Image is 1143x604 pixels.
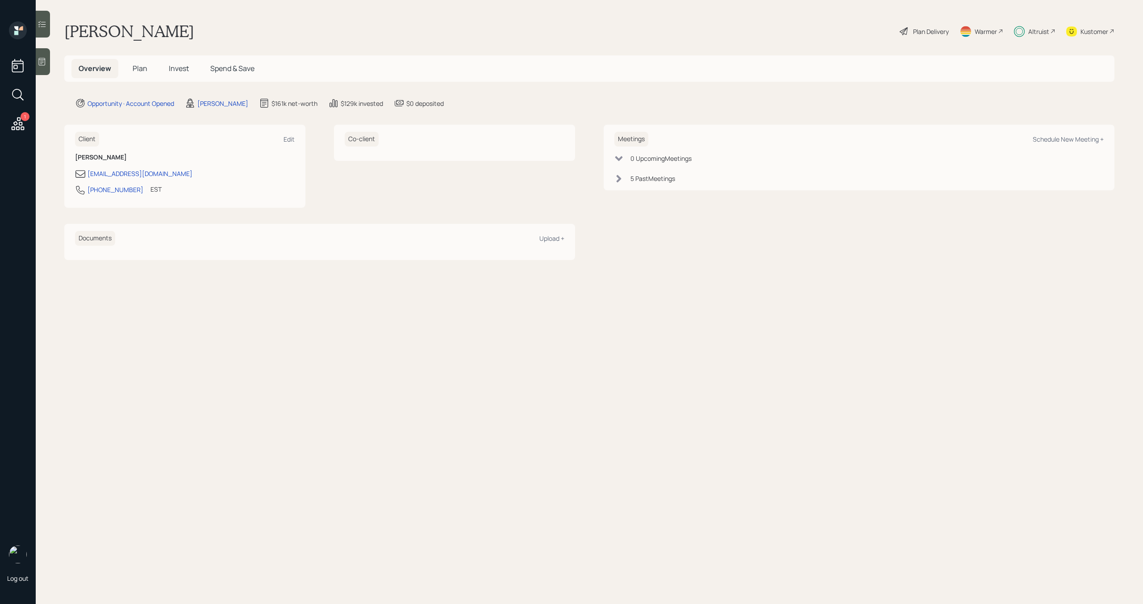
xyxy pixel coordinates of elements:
h6: Client [75,132,99,147]
h6: Documents [75,231,115,246]
div: Warmer [975,27,997,36]
span: Invest [169,63,189,73]
div: 1 [21,112,29,121]
div: 0 Upcoming Meeting s [630,154,692,163]
div: [PHONE_NUMBER] [88,185,143,194]
div: $161k net-worth [271,99,317,108]
div: Log out [7,574,29,583]
div: EST [150,185,162,194]
div: $0 deposited [406,99,444,108]
div: $129k invested [341,99,383,108]
div: 5 Past Meeting s [630,174,675,183]
div: [EMAIL_ADDRESS][DOMAIN_NAME] [88,169,192,178]
img: michael-russo-headshot.png [9,545,27,563]
h6: [PERSON_NAME] [75,154,295,161]
div: Altruist [1028,27,1049,36]
div: [PERSON_NAME] [197,99,248,108]
span: Spend & Save [210,63,254,73]
span: Plan [133,63,147,73]
h1: [PERSON_NAME] [64,21,194,41]
div: Kustomer [1080,27,1108,36]
h6: Meetings [614,132,648,147]
span: Overview [79,63,111,73]
div: Schedule New Meeting + [1033,135,1104,143]
div: Edit [284,135,295,143]
div: Plan Delivery [913,27,949,36]
h6: Co-client [345,132,379,147]
div: Upload + [539,234,564,243]
div: Opportunity · Account Opened [88,99,174,108]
